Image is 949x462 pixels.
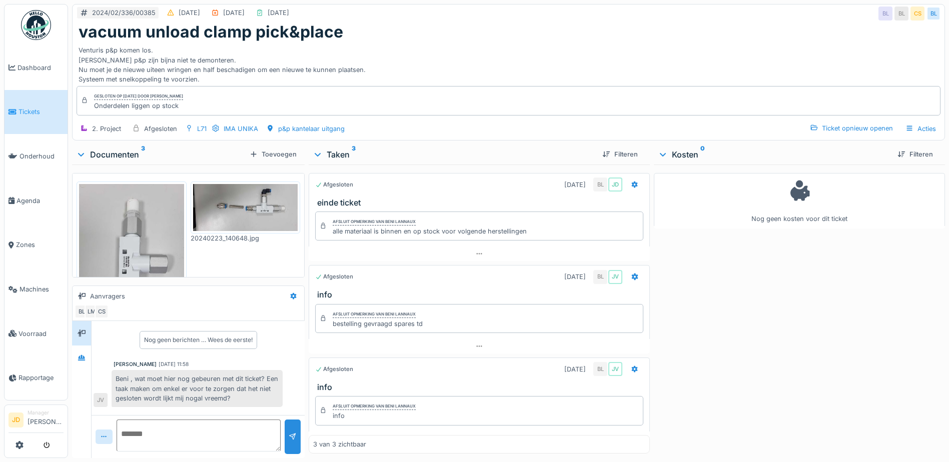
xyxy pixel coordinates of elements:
[20,151,64,161] span: Onderhoud
[28,409,64,430] li: [PERSON_NAME]
[5,134,68,178] a: Onderhoud
[608,270,622,284] div: JV
[608,362,622,376] div: JV
[17,196,64,205] span: Agenda
[144,124,177,133] div: Afgesloten
[16,240,64,249] span: Zones
[75,304,89,318] div: BL
[5,223,68,267] a: Zones
[313,148,594,160] div: Taken
[894,6,908,20] div: BL
[658,148,889,160] div: Kosten
[94,93,183,100] div: Gesloten op [DATE] door [PERSON_NAME]
[141,148,145,160] sup: 3
[92,124,121,133] div: 2. Project
[79,184,184,416] img: rcdk6e726g893agfcyvbhdp0znj1
[700,148,705,160] sup: 0
[191,233,301,243] div: 20240223_140648.jpg
[901,121,940,136] div: Acties
[19,107,64,116] span: Tickets
[144,335,253,344] div: Nog geen berichten … Wees de eerste!
[333,411,416,420] div: info
[926,6,940,20] div: BL
[315,180,353,189] div: Afgesloten
[598,147,642,161] div: Filteren
[9,409,64,433] a: JD Manager[PERSON_NAME]
[19,373,64,382] span: Rapportage
[76,148,246,160] div: Documenten
[114,360,157,368] div: [PERSON_NAME]
[317,382,645,392] h3: info
[878,6,892,20] div: BL
[19,329,64,338] span: Voorraad
[92,8,156,17] div: 2024/02/336/00385
[806,121,897,135] div: Ticket opnieuw openen
[246,147,301,161] div: Toevoegen
[315,365,353,373] div: Afgesloten
[90,291,125,301] div: Aanvragers
[5,267,68,311] a: Machines
[223,8,245,17] div: [DATE]
[112,370,283,407] div: Beni , wat moet hier nog gebeuren met dit ticket? Een taak maken om enkel er voor te zorgen dat h...
[79,41,938,84] div: Venturis p&p komen los. [PERSON_NAME] p&p zijn bijna niet te demonteren. Nu moet je de nieuwe uit...
[564,180,586,189] div: [DATE]
[5,90,68,134] a: Tickets
[660,177,938,224] div: Nog geen kosten voor dit ticket
[352,148,356,160] sup: 3
[315,272,353,281] div: Afgesloten
[21,10,51,40] img: Badge_color-CXgf-gQk.svg
[85,304,99,318] div: LM
[593,362,607,376] div: BL
[5,311,68,356] a: Voorraad
[94,393,108,407] div: JV
[333,403,416,410] div: Afsluit opmerking van Beni Lannaux
[193,184,298,231] img: cizanpk1hqorgr29spjevym9ltc2
[79,22,343,41] h1: vacuum unload clamp pick&place
[317,198,645,207] h3: einde ticket
[5,356,68,400] a: Rapportage
[333,319,423,328] div: bestelling gevraagd spares td
[94,101,183,110] div: Onderdelen liggen op stock
[893,147,937,161] div: Filteren
[333,226,527,236] div: alle materiaal is binnen en op stock voor volgende herstellingen
[224,124,258,133] div: IMA UNIKA
[179,8,200,17] div: [DATE]
[564,272,586,281] div: [DATE]
[28,409,64,416] div: Manager
[18,63,64,72] span: Dashboard
[197,124,207,133] div: L71
[278,124,345,133] div: p&p kantelaar uitgang
[593,270,607,284] div: BL
[159,360,189,368] div: [DATE] 11:58
[313,440,366,449] div: 3 van 3 zichtbaar
[910,6,924,20] div: CS
[20,284,64,294] span: Machines
[317,290,645,299] h3: info
[5,178,68,223] a: Agenda
[333,218,416,225] div: Afsluit opmerking van Beni Lannaux
[268,8,289,17] div: [DATE]
[564,364,586,374] div: [DATE]
[9,412,24,427] li: JD
[333,311,416,318] div: Afsluit opmerking van Beni Lannaux
[95,304,109,318] div: CS
[593,177,607,191] div: BL
[5,45,68,90] a: Dashboard
[608,177,622,191] div: JD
